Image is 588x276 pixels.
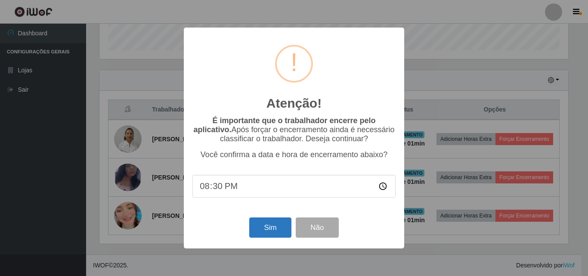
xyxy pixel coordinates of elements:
[192,116,396,143] p: Após forçar o encerramento ainda é necessário classificar o trabalhador. Deseja continuar?
[193,116,375,134] b: É importante que o trabalhador encerre pelo aplicativo.
[266,96,322,111] h2: Atenção!
[296,217,338,238] button: Não
[192,150,396,159] p: Você confirma a data e hora de encerramento abaixo?
[249,217,291,238] button: Sim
